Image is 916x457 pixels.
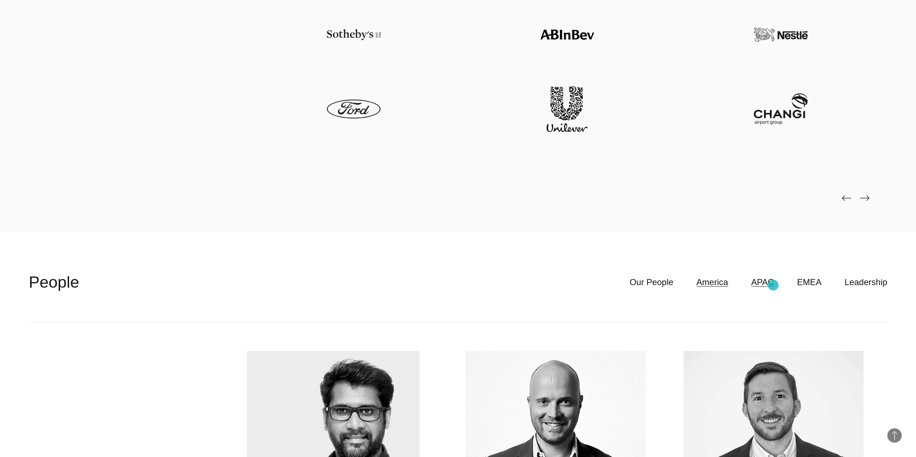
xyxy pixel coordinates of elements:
[630,275,673,289] a: Our People
[751,275,774,289] a: APAC
[540,86,594,132] img: Unilever
[540,12,594,58] img: ABinBev
[29,271,79,293] h2: People
[797,275,821,289] a: EMEA
[754,12,808,58] img: Nestle
[696,275,728,289] a: America
[327,86,381,132] img: Ford
[844,275,887,289] a: Leadership
[327,12,381,58] img: Sotheby's
[887,428,902,443] button: Back to Top
[842,195,851,201] img: page-back-black.png
[754,86,808,132] img: Changi
[860,195,869,201] img: page-next-black.png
